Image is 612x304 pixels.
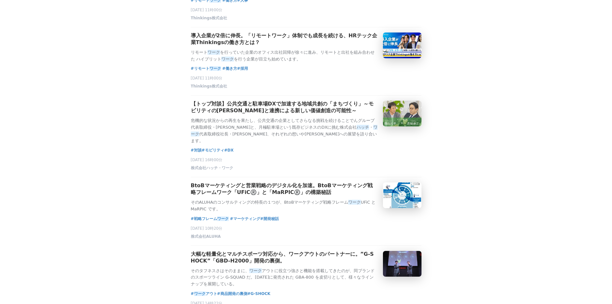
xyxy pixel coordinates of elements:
p: [DATE] 16時00分 [191,157,421,163]
p: [DATE] 11時00分 [191,76,421,81]
span: # アウト [191,290,217,297]
span: 株式会社ALUHA [191,234,221,239]
span: Thinkings株式会社 [191,84,227,89]
p: そのタフネスさはそのままに、 アウトに役立つ強さと機能を搭載してきたのが、同ブランドのスポーツライン G-SQUAD だ。[DATE]に発売された GBA-800 を皮切りとして、様々なラインナ... [191,268,378,288]
a: #働き方 [222,65,237,72]
span: #戦略フレーム [191,216,230,222]
p: [DATE] 10時20分 [191,226,421,231]
em: ワーク [221,57,234,61]
em: ワーク [209,66,221,71]
em: ワーク [191,125,378,136]
a: #リモートワーク [191,65,222,72]
em: ワーク [194,291,206,296]
em: ワーク [348,200,361,205]
h3: 大幅な軽量化とマルチスポーツ対応から、ワークアウトのパートナーに。”G-SHOCK”「GBD-H2000」開発の裏側。 [191,251,378,264]
a: #モビリティ [202,147,224,153]
p: そのALUHAのコンサルティングの特長の１つが、BtoBマーケティング戦略フレーム UFiC と MaRPIC です。 [191,199,378,213]
em: ハッチ [357,125,369,130]
em: ワーク [208,50,220,55]
a: 導入企業が2倍に伸長。「リモートワーク」体制でも成長を続ける、HRテック企業Thinkingsの働き方とは？リモートワークを行っていた企業のオフィス出社回帰が徐々に進み、リモートと出社を組み合わ... [191,32,421,63]
a: #DX [224,147,234,153]
p: リモート を行っていた企業のオフィス出社回帰が徐々に進み、リモートと出社を組み合わせた ハイブリット を行う企業が目立ち始めています。 [191,49,378,63]
a: Thinkings株式会社 [191,86,227,90]
a: 株式会社ハッチ・ワーク [191,167,233,172]
em: ワーク [249,268,262,273]
span: Thinkings株式会社 [191,15,227,21]
a: BtoBマーケティングと営業戦略のデジタル化を加速。BtoBマーケティング戦略フレームワーク「UFiC®️」と「MaRPIC®️」の構築秘話そのALUHAのコンサルティングの特長の１つが、Bto... [191,182,421,213]
a: #商品開発の裏側 [217,290,247,297]
a: #ワークアウト [191,290,217,297]
a: #採用 [237,65,248,72]
a: #戦略フレームワーク [191,216,230,222]
h3: 【トップ対談】公共交通と駐車場DXで加速する地域共創の「まちづくり」～モビリティの[PERSON_NAME]と連携による新しい価値創造の可能性～ [191,101,378,114]
p: [DATE] 11時00分 [191,7,421,13]
p: 危機的な状況からの再生を果たし、公共交通の企業としてさらなる挑戦を続けることでんグループ代表取締役・[PERSON_NAME]と、月極駐車場という既存ビジネスのDXに挑む株式会社 ・ 代表取締役... [191,117,378,144]
a: 大幅な軽量化とマルチスポーツ対応から、ワークアウトのパートナーに。”G-SHOCK”「GBD-H2000」開発の裏側。そのタフネスさはそのままに、ワークアウトに役立つ強さと機能を搭載してきたのが... [191,251,421,288]
span: 株式会社ハッチ・ワーク [191,165,233,171]
em: ワーク [217,216,229,221]
h3: BtoBマーケティングと営業戦略のデジタル化を加速。BtoBマーケティング戦略フレームワーク「UFiC®️」と「MaRPIC®️」の構築秘話 [191,182,378,196]
a: 株式会社ALUHA [191,236,221,240]
span: #リモート [191,65,222,72]
a: #開発秘話 [260,216,279,222]
a: #対談 [191,147,202,153]
h3: 導入企業が2倍に伸長。「リモートワーク」体制でも成長を続ける、HRテック企業Thinkingsの働き方とは？ [191,32,378,46]
a: Thinkings株式会社 [191,17,227,22]
a: #マーケティング [230,216,260,222]
a: 【トップ対談】公共交通と駐車場DXで加速する地域共創の「まちづくり」～モビリティの[PERSON_NAME]と連携による新しい価値創造の可能性～危機的な状況からの再生を果たし、公共交通の企業とし... [191,101,421,144]
a: #G-SHOCK [247,290,271,297]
